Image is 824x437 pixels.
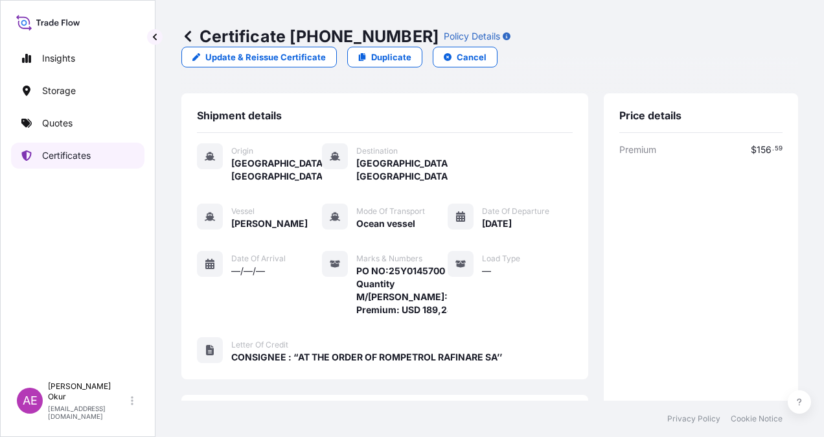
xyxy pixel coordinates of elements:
span: Marks & Numbers [356,254,422,264]
span: [GEOGRAPHIC_DATA], [GEOGRAPHIC_DATA] [231,157,322,183]
span: Mode of Transport [356,206,425,217]
p: Update & Reissue Certificate [205,51,326,64]
span: Ocean vessel [356,217,415,230]
span: [GEOGRAPHIC_DATA], [GEOGRAPHIC_DATA] [356,157,447,183]
p: Certificate [PHONE_NUMBER] [181,26,439,47]
span: —/—/— [231,265,265,278]
span: Date of Departure [482,206,549,217]
span: Letter of Credit [231,340,288,350]
a: Duplicate [347,47,422,67]
span: Price details [619,109,681,122]
span: AE [23,394,38,407]
p: [EMAIL_ADDRESS][DOMAIN_NAME] [48,405,128,420]
span: Shipment details [197,109,282,122]
span: [DATE] [482,217,512,230]
span: Date of Arrival [231,254,286,264]
p: Certificates [42,149,91,162]
a: Certificates [11,143,144,169]
span: Load Type [482,254,520,264]
span: 156 [757,145,772,154]
a: Privacy Policy [667,414,720,424]
span: . [772,147,774,151]
p: Cancel [457,51,486,64]
button: Cancel [433,47,498,67]
span: $ [751,145,757,154]
span: Premium [619,143,656,156]
a: Update & Reissue Certificate [181,47,337,67]
span: Origin [231,146,253,156]
p: [PERSON_NAME] Okur [48,381,128,402]
a: Cookie Notice [731,414,783,424]
span: — [482,265,491,278]
a: Quotes [11,110,144,136]
p: Policy Details [444,30,500,43]
span: Vessel [231,206,255,217]
p: Quotes [42,117,73,130]
p: Duplicate [371,51,411,64]
a: Storage [11,78,144,104]
span: Destination [356,146,398,156]
span: 59 [775,147,783,151]
span: CONSIGNEE : “AT THE ORDER OF ROMPETROL RAFINARE SA’’ [231,351,502,364]
span: PO NO:25Y0145700 Quantity M/[PERSON_NAME]:1.199,70 Premium: USD 189,28 [356,265,447,316]
span: [PERSON_NAME] [231,217,308,230]
a: Insights [11,45,144,71]
p: Insights [42,52,75,65]
p: Storage [42,84,76,97]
